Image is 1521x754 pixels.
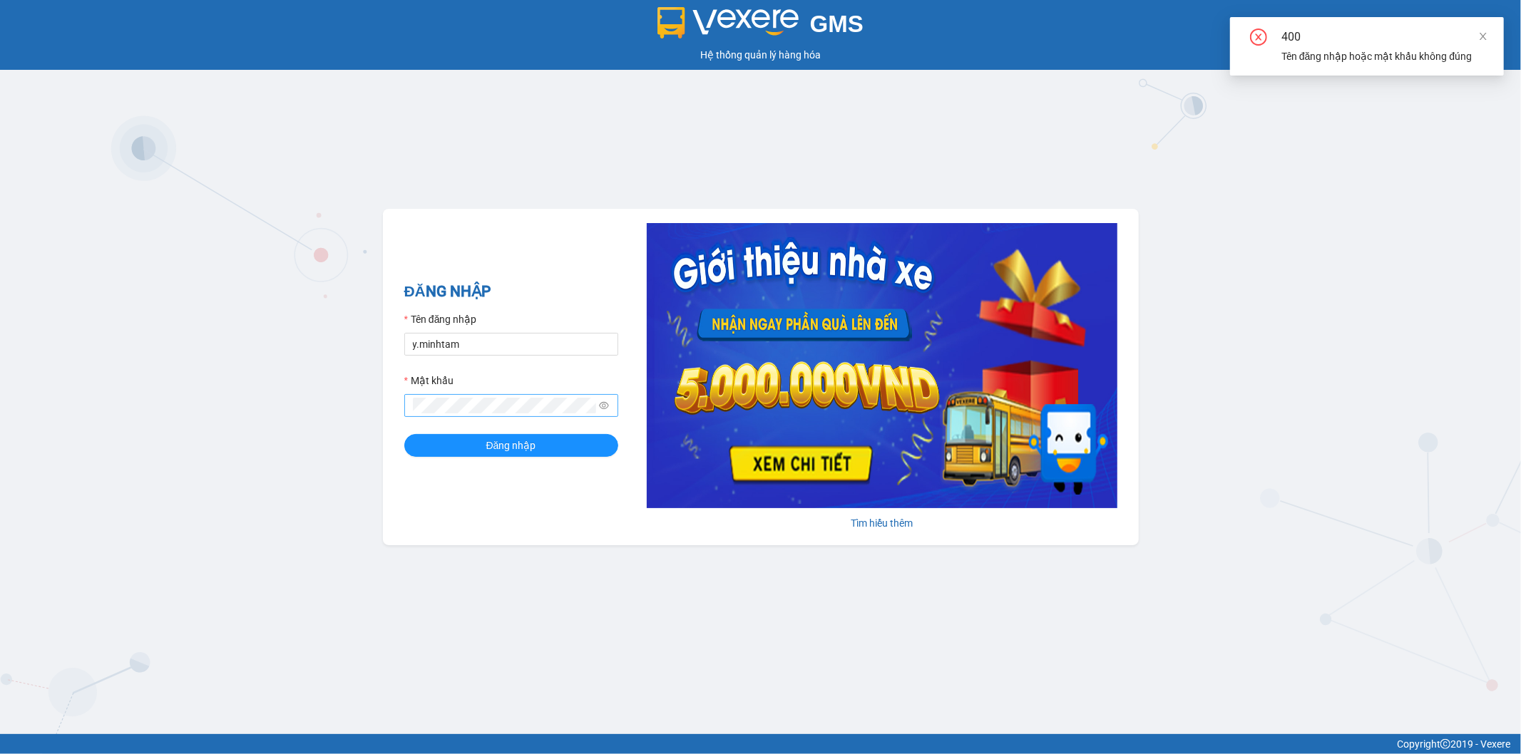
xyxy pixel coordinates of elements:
[11,736,1510,752] div: Copyright 2019 - Vexere
[647,223,1117,508] img: banner-0
[599,401,609,410] span: eye
[404,333,618,356] input: Tên đăng nhập
[1478,31,1488,41] span: close
[647,515,1117,531] div: Tìm hiểu thêm
[1281,29,1487,46] div: 400
[1440,739,1450,749] span: copyright
[413,398,597,413] input: Mật khẩu
[1250,29,1267,48] span: close-circle
[404,373,454,388] label: Mật khẩu
[657,7,799,38] img: logo 2
[657,21,864,33] a: GMS
[4,47,1517,63] div: Hệ thống quản lý hàng hóa
[404,280,618,304] h2: ĐĂNG NHẬP
[1281,48,1487,64] div: Tên đăng nhập hoặc mật khẩu không đúng
[404,434,618,457] button: Đăng nhập
[810,11,864,37] span: GMS
[486,438,536,453] span: Đăng nhập
[404,311,477,327] label: Tên đăng nhập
